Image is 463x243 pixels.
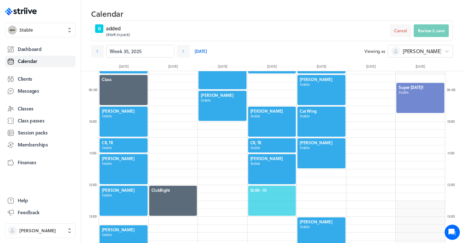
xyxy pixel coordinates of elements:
[5,139,76,151] a: Memberships
[93,87,97,92] span: :00
[92,214,97,219] span: :00
[364,48,385,54] span: Viewing as
[151,187,195,193] span: ClubRight
[250,140,294,146] span: CR, TR
[87,182,99,187] div: 12
[102,140,145,146] span: CR, TR
[195,45,207,58] a: [DATE]
[247,64,296,71] div: [DATE]
[445,119,457,124] div: 10
[5,103,76,115] a: Classes
[445,225,460,240] iframe: gist-messenger-bubble-iframe
[445,182,457,187] div: 12
[450,150,454,156] span: :00
[106,45,174,58] input: YYYY-M-D
[102,187,145,193] span: [PERSON_NAME]
[9,98,118,106] p: Find an answer quickly
[92,182,97,187] span: :00
[300,219,343,225] span: [PERSON_NAME]
[41,78,76,83] span: New conversation
[18,58,37,65] span: Calendar
[148,64,198,71] div: [DATE]
[102,156,145,161] span: [PERSON_NAME]
[106,32,130,37] span: ( 1h left in pack)
[250,187,294,193] span: 12:00 - 1h
[396,64,445,71] div: [DATE]
[87,119,99,124] div: 10
[300,145,343,150] span: Stable
[102,77,145,82] span: Class
[99,64,148,71] div: [DATE]
[451,87,455,92] span: :00
[87,214,99,219] div: 13
[102,193,145,198] span: Stable
[5,157,76,168] a: Finances
[450,119,455,124] span: :00
[394,28,407,34] span: Cancel
[445,87,457,92] div: 09
[450,182,455,187] span: :00
[300,114,343,119] span: Stable
[201,98,244,103] span: Stable
[403,48,442,55] span: [PERSON_NAME]
[102,161,145,166] span: Stable
[250,108,294,114] span: [PERSON_NAME]
[19,227,56,234] span: [PERSON_NAME]
[18,129,47,136] span: Session packs
[198,64,247,71] div: [DATE]
[18,197,28,204] span: Help
[102,232,145,237] span: Stable
[9,42,117,62] h2: We're here to help. Ask us anything!
[5,127,76,139] a: Session packs
[18,209,40,216] span: Feedback
[399,90,442,95] span: Stable
[5,115,76,127] a: Class passes
[19,27,33,33] span: Stable
[300,108,343,114] span: Cat Wing
[87,87,99,92] div: 09
[250,114,294,119] span: Stable
[300,82,343,87] span: Stable
[5,223,76,238] button: [PERSON_NAME]
[8,26,17,34] img: Stable
[414,24,449,37] button: Review & save
[300,224,343,229] span: Stable
[5,195,76,206] a: Help
[5,85,76,97] a: Messages
[346,64,395,71] div: [DATE]
[300,140,343,146] span: [PERSON_NAME]
[102,145,145,150] span: Stable
[10,74,117,86] button: New conversation
[250,156,294,161] span: [PERSON_NAME]
[102,114,145,119] span: Stable
[18,76,32,82] span: Clients
[87,151,99,155] div: 11
[418,28,445,34] span: Review & save
[445,151,457,155] div: 11
[5,207,76,218] button: Feedback
[5,73,76,85] a: Clients
[5,56,76,67] a: Calendar
[91,8,453,20] h2: Calendar
[300,77,343,82] span: [PERSON_NAME]
[5,23,76,37] button: StableStable
[92,150,96,156] span: :00
[102,227,145,233] span: [PERSON_NAME]
[250,145,294,150] span: Stable
[18,105,34,112] span: Classes
[450,214,455,219] span: :00
[399,84,442,90] span: Super [DATE]!
[18,46,41,53] span: Dashboard
[18,88,39,94] span: Messages
[18,159,36,166] span: Finances
[297,64,346,71] div: [DATE]
[18,141,48,148] span: Memberships
[18,109,113,121] input: Search articles
[9,31,117,41] h1: Hi [PERSON_NAME]
[95,24,103,33] span: 0
[5,44,76,55] a: Dashboard
[102,108,145,114] span: [PERSON_NAME]
[445,214,457,219] div: 13
[18,117,45,124] span: Class passes
[201,92,244,98] span: [PERSON_NAME]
